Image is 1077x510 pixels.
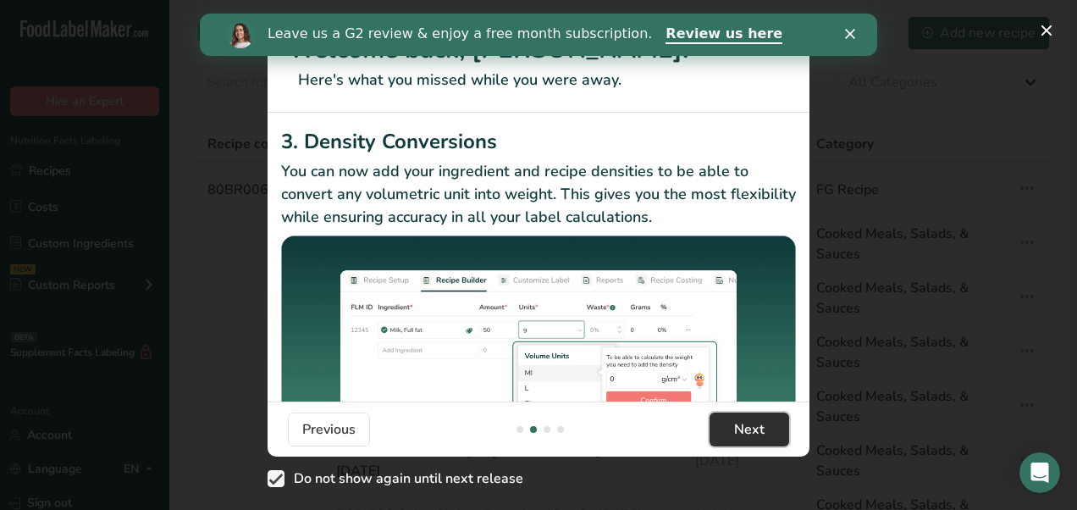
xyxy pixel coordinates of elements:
button: Previous [288,413,370,446]
span: Previous [302,419,356,440]
img: Density Conversions [281,236,796,435]
p: You can now add your ingredient and recipe densities to be able to convert any volumetric unit in... [281,160,796,229]
h2: 3. Density Conversions [281,126,796,157]
div: Close [645,15,662,25]
span: Next [734,419,765,440]
iframe: Intercom live chat [1019,452,1060,493]
p: Here's what you missed while you were away. [288,69,789,91]
iframe: Intercom live chat banner [200,14,877,56]
button: Next [710,413,789,446]
span: Do not show again until next release [284,470,523,487]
